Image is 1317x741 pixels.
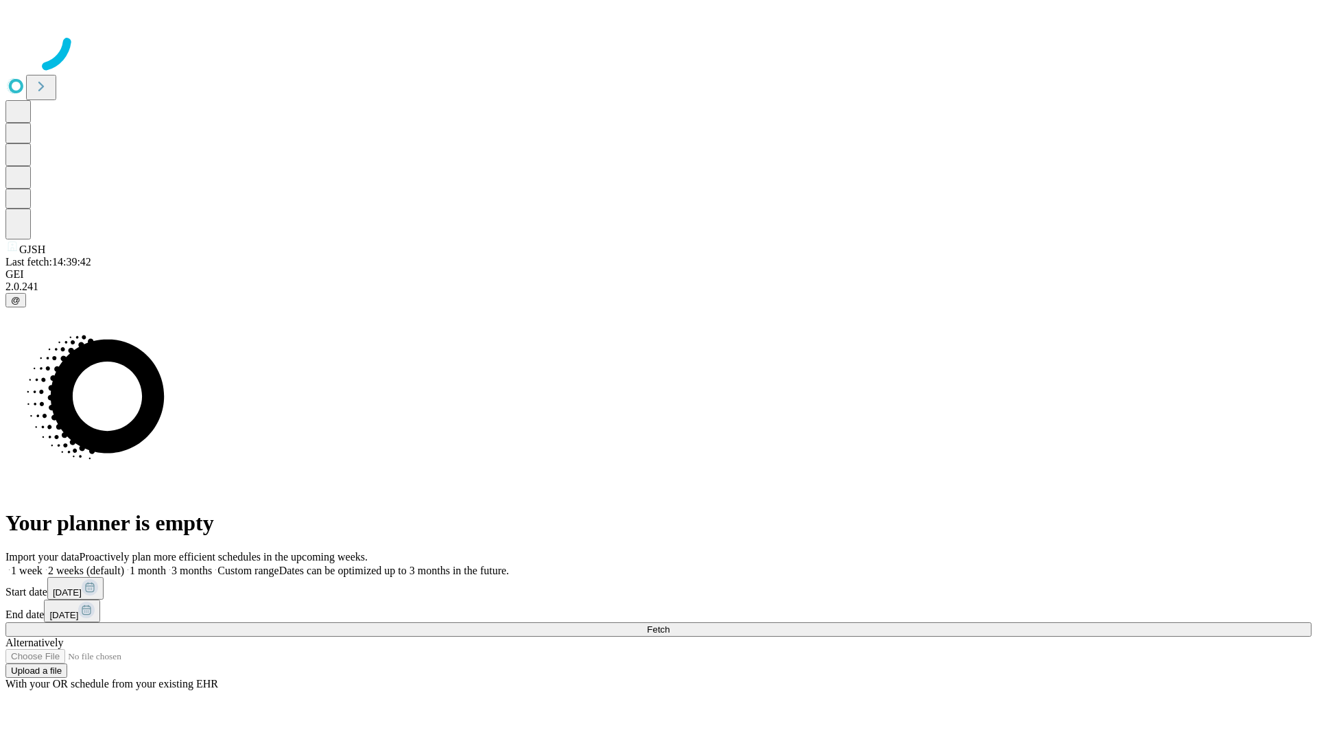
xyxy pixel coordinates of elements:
[80,551,368,563] span: Proactively plan more efficient schedules in the upcoming weeks.
[5,551,80,563] span: Import your data
[130,565,166,576] span: 1 month
[44,600,100,622] button: [DATE]
[5,678,218,690] span: With your OR schedule from your existing EHR
[5,622,1312,637] button: Fetch
[49,610,78,620] span: [DATE]
[5,293,26,307] button: @
[5,268,1312,281] div: GEI
[5,637,63,648] span: Alternatively
[171,565,212,576] span: 3 months
[5,281,1312,293] div: 2.0.241
[5,510,1312,536] h1: Your planner is empty
[47,577,104,600] button: [DATE]
[48,565,124,576] span: 2 weeks (default)
[5,600,1312,622] div: End date
[647,624,669,635] span: Fetch
[5,577,1312,600] div: Start date
[5,663,67,678] button: Upload a file
[5,256,91,268] span: Last fetch: 14:39:42
[279,565,509,576] span: Dates can be optimized up to 3 months in the future.
[11,565,43,576] span: 1 week
[217,565,278,576] span: Custom range
[11,295,21,305] span: @
[19,244,45,255] span: GJSH
[53,587,82,598] span: [DATE]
